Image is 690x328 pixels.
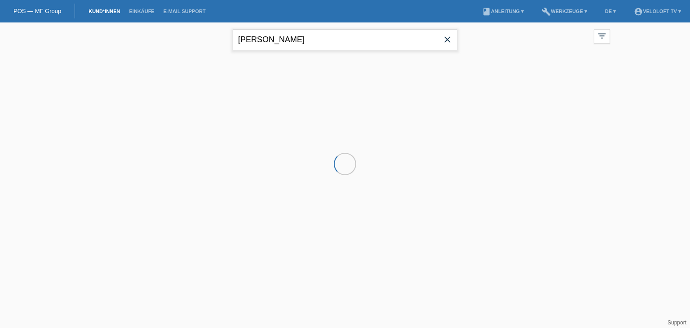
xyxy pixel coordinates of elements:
i: filter_list [597,31,607,41]
a: Kund*innen [84,9,124,14]
a: Einkäufe [124,9,159,14]
i: book [482,7,491,16]
a: Support [668,319,686,326]
a: POS — MF Group [13,8,61,14]
input: Suche... [233,29,457,50]
a: buildWerkzeuge ▾ [537,9,592,14]
i: build [542,7,551,16]
a: bookAnleitung ▾ [478,9,528,14]
i: close [442,34,453,45]
a: E-Mail Support [159,9,210,14]
i: account_circle [634,7,643,16]
a: account_circleVeloLoft TV ▾ [629,9,686,14]
a: DE ▾ [601,9,620,14]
